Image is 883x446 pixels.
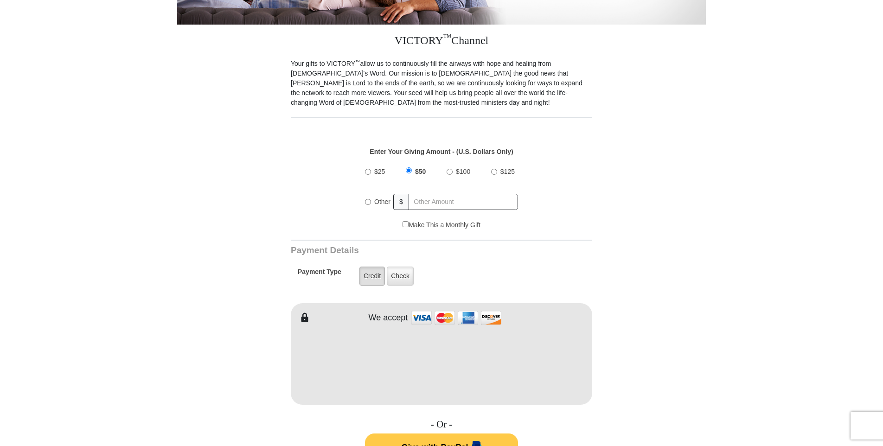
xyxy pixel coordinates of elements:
span: $25 [374,168,385,175]
span: $125 [500,168,515,175]
img: credit cards accepted [410,308,503,328]
label: Make This a Monthly Gift [403,220,480,230]
h5: Payment Type [298,268,341,280]
p: Your gifts to VICTORY allow us to continuously fill the airways with hope and healing from [DEMOG... [291,59,592,108]
h4: - Or - [291,419,592,430]
input: Other Amount [409,194,518,210]
h4: We accept [369,313,408,323]
span: $ [393,194,409,210]
span: $100 [456,168,470,175]
h3: Payment Details [291,245,527,256]
sup: ™ [355,59,360,64]
h3: VICTORY Channel [291,25,592,59]
label: Check [387,267,414,286]
input: Make This a Monthly Gift [403,221,409,227]
sup: ™ [443,32,452,42]
strong: Enter Your Giving Amount - (U.S. Dollars Only) [370,148,513,155]
span: Other [374,198,390,205]
span: $50 [415,168,426,175]
label: Credit [359,267,385,286]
